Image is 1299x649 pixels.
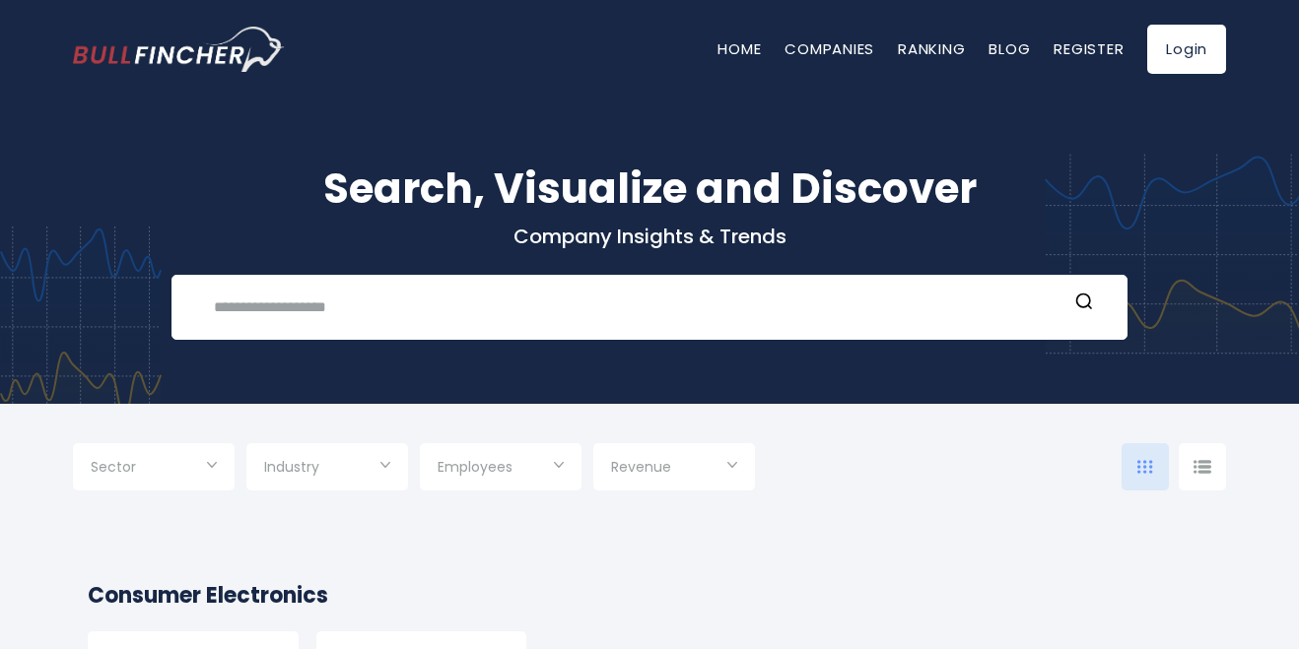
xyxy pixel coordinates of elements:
[438,451,564,487] input: Selection
[1194,460,1211,474] img: icon-comp-list-view.svg
[73,158,1226,220] h1: Search, Visualize and Discover
[611,451,737,487] input: Selection
[264,451,390,487] input: Selection
[73,27,285,72] a: Go to homepage
[73,224,1226,249] p: Company Insights & Trends
[91,451,217,487] input: Selection
[1054,38,1124,59] a: Register
[91,458,136,476] span: Sector
[898,38,965,59] a: Ranking
[73,27,285,72] img: bullfincher logo
[264,458,319,476] span: Industry
[785,38,874,59] a: Companies
[1071,292,1097,317] button: Search
[1137,460,1153,474] img: icon-comp-grid.svg
[611,458,671,476] span: Revenue
[718,38,761,59] a: Home
[88,579,1211,612] h2: Consumer Electronics
[438,458,513,476] span: Employees
[1147,25,1226,74] a: Login
[989,38,1030,59] a: Blog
